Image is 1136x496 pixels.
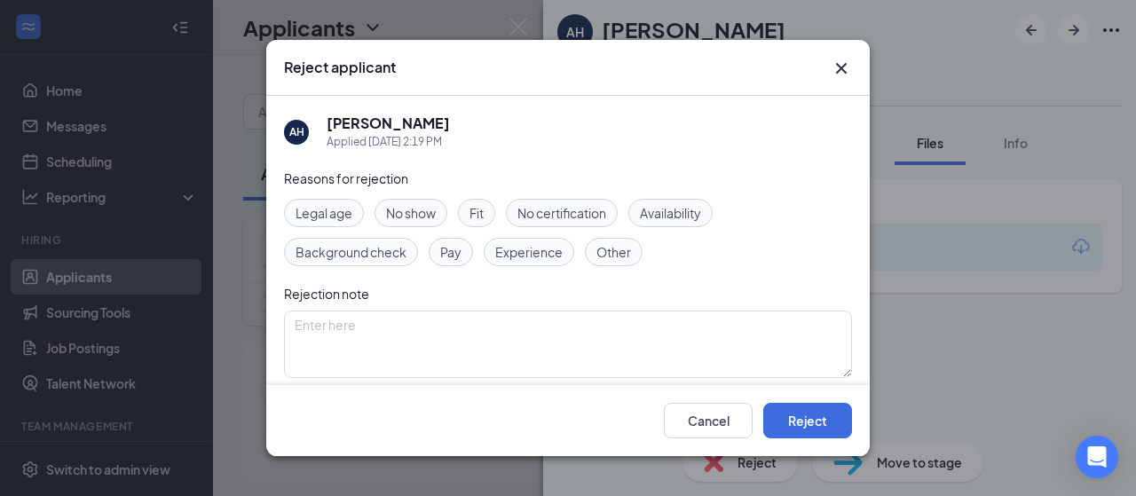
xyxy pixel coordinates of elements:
[596,242,631,262] span: Other
[763,403,852,438] button: Reject
[1076,436,1118,478] div: Open Intercom Messenger
[469,203,484,223] span: Fit
[664,403,753,438] button: Cancel
[289,124,304,139] div: AH
[640,203,701,223] span: Availability
[327,114,450,133] h5: [PERSON_NAME]
[517,203,606,223] span: No certification
[284,170,408,186] span: Reasons for rejection
[495,242,563,262] span: Experience
[284,58,396,77] h3: Reject applicant
[831,58,852,79] button: Close
[831,58,852,79] svg: Cross
[296,203,352,223] span: Legal age
[386,203,436,223] span: No show
[284,286,369,302] span: Rejection note
[296,242,406,262] span: Background check
[327,133,450,151] div: Applied [DATE] 2:19 PM
[440,242,461,262] span: Pay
